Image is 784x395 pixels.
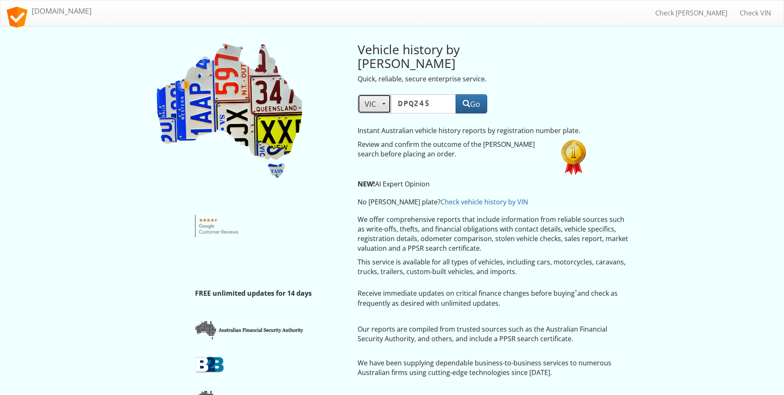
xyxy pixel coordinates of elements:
[195,356,224,373] img: 70xNxb2b.png.pagespeed.ic.jgJsrVXH00.webp
[358,126,589,136] p: Instant Australian vehicle history reports by registration number plate.
[195,215,243,237] img: Google customer reviews
[195,320,305,340] img: afsa.png
[456,94,487,113] button: Go
[649,3,734,23] a: Check [PERSON_NAME]
[561,140,586,175] img: 1st.png
[358,289,630,308] p: Receive immediate updates on critical finance changes before buying and check as frequently as de...
[734,3,777,23] a: Check VIN
[0,0,98,21] a: [DOMAIN_NAME]
[155,43,305,180] img: Rego Check
[391,94,456,113] input: Rego
[358,197,589,207] p: No [PERSON_NAME] plate?
[358,179,589,189] p: AI Expert Opinion
[365,99,384,109] span: VIC
[7,7,28,28] img: logo.svg
[358,94,391,113] button: VIC
[358,257,630,277] p: This service is available for all types of vehicles, including cars, motorcycles, caravans, truck...
[441,197,528,206] a: Check vehicle history by VIN
[358,140,549,159] p: Review and confirm the outcome of the [PERSON_NAME] search before placing an order.
[195,289,312,298] strong: FREE unlimited updates for 14 days
[358,43,549,70] h2: Vehicle history by [PERSON_NAME]
[358,215,630,253] p: We offer comprehensive reports that include information from reliable sources such as write-offs,...
[358,74,549,84] p: Quick, reliable, secure enterprise service.
[358,325,630,344] p: Our reports are compiled from trusted sources such as the Australian Financial Security Authority...
[358,358,630,377] p: We have been supplying dependable business-to-business services to numerous Australian firms usin...
[358,179,375,189] strong: NEW!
